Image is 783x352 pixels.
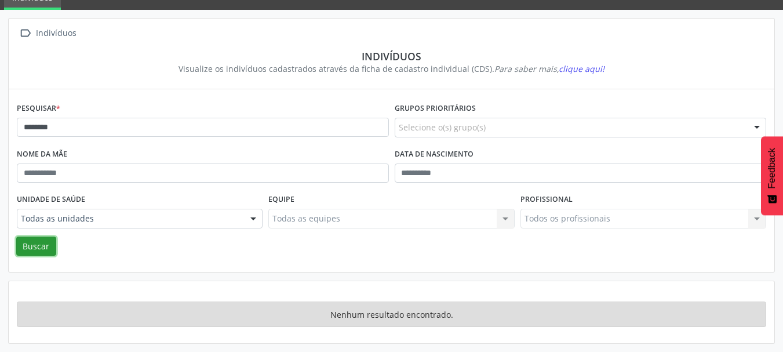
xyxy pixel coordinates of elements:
div: Visualize os indivíduos cadastrados através da ficha de cadastro individual (CDS). [25,63,758,75]
span: Todas as unidades [21,213,239,224]
div: Nenhum resultado encontrado. [17,302,766,327]
label: Pesquisar [17,100,60,118]
a:  Indivíduos [17,25,78,42]
button: Feedback - Mostrar pesquisa [761,136,783,215]
label: Grupos prioritários [395,100,476,118]
label: Unidade de saúde [17,191,85,209]
label: Nome da mãe [17,146,67,164]
button: Buscar [16,237,56,256]
span: clique aqui! [559,63,604,74]
i: Para saber mais, [494,63,604,74]
i:  [17,25,34,42]
label: Equipe [268,191,294,209]
span: Feedback [767,148,777,188]
label: Data de nascimento [395,146,474,164]
div: Indivíduos [34,25,78,42]
span: Selecione o(s) grupo(s) [399,121,486,133]
label: Profissional [520,191,573,209]
div: Indivíduos [25,50,758,63]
